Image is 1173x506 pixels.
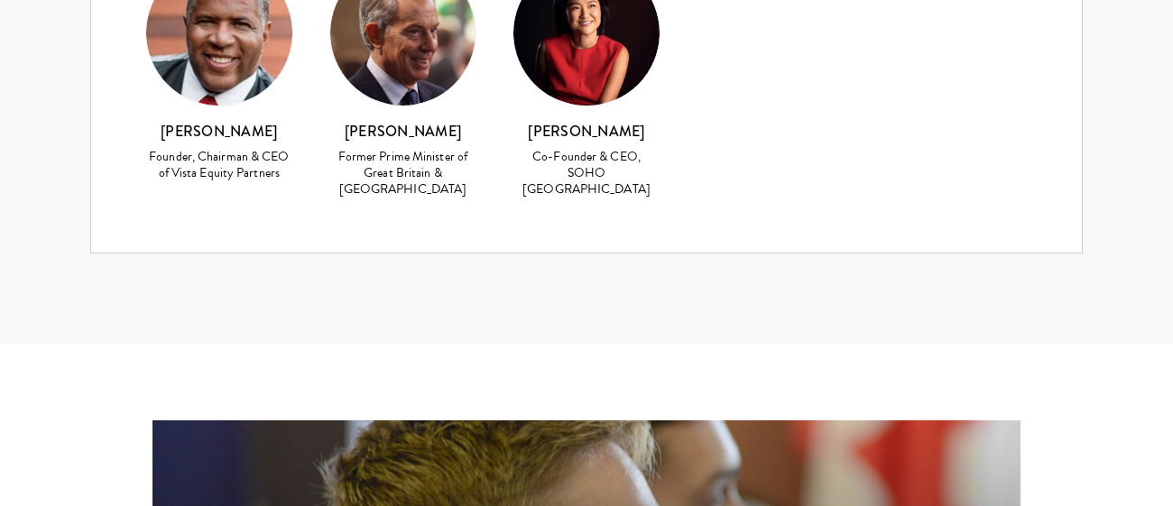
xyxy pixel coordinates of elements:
[145,149,293,181] div: Founder, Chairman & CEO of Vista Equity Partners
[513,149,660,198] div: Co-Founder & CEO, SOHO [GEOGRAPHIC_DATA]
[513,121,660,143] h3: [PERSON_NAME]
[145,121,293,143] h3: [PERSON_NAME]
[329,149,477,198] div: Former Prime Minister of Great Britain & [GEOGRAPHIC_DATA]
[329,121,477,143] h3: [PERSON_NAME]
